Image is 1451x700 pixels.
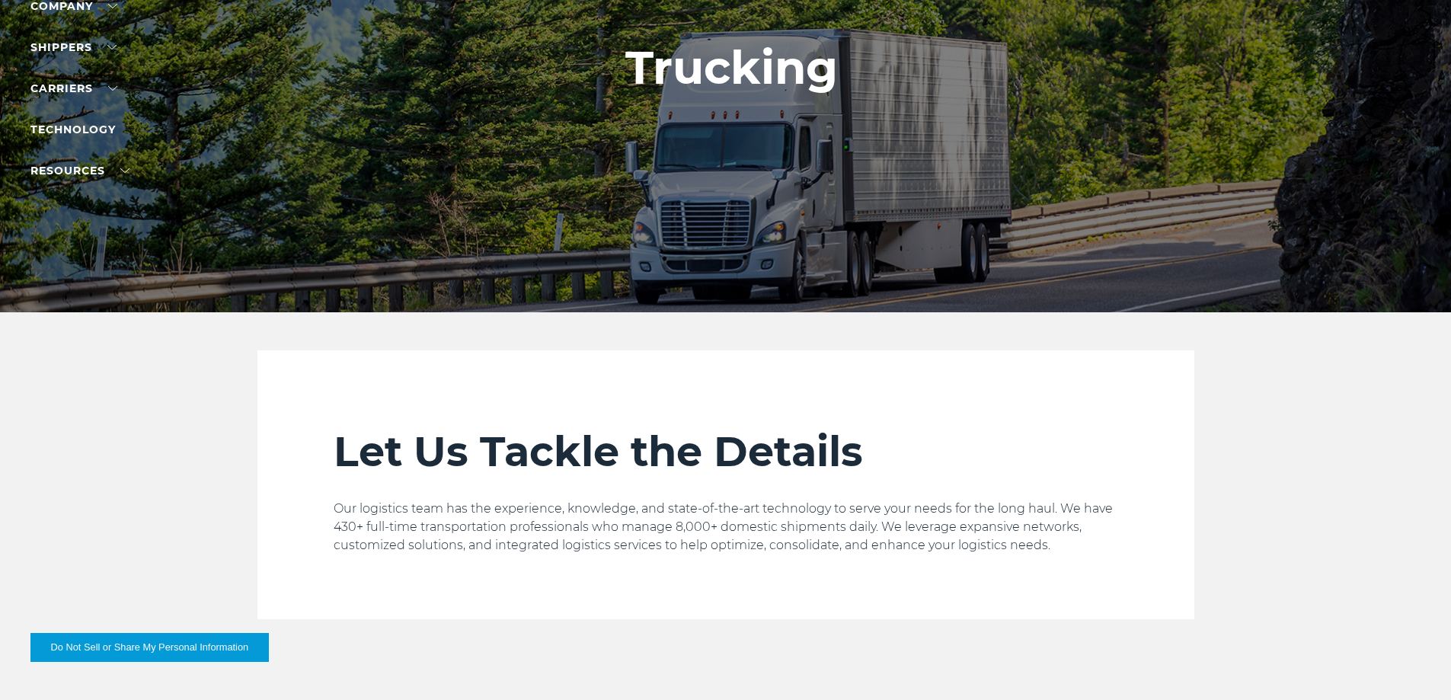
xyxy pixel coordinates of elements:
[625,42,838,94] h1: Trucking
[30,123,116,136] a: Technology
[30,633,269,662] button: Do Not Sell or Share My Personal Information
[334,427,1118,477] h2: Let Us Tackle the Details
[30,82,117,95] a: Carriers
[30,164,129,177] a: RESOURCES
[334,500,1118,555] p: Our logistics team has the experience, knowledge, and state-of-the-art technology to serve your n...
[30,40,117,54] a: SHIPPERS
